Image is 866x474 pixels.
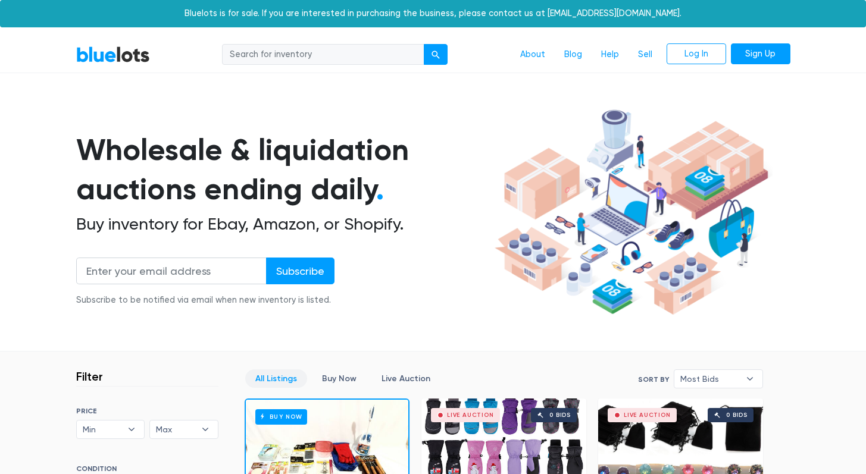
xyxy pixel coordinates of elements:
a: BlueLots [76,46,150,63]
label: Sort By [638,374,669,385]
span: . [376,171,384,207]
a: Sign Up [731,43,790,65]
h1: Wholesale & liquidation auctions ending daily [76,130,490,209]
div: Subscribe to be notified via email when new inventory is listed. [76,294,334,307]
a: Live Auction [371,369,440,388]
a: Blog [555,43,592,66]
b: ▾ [119,420,144,438]
b: ▾ [193,420,218,438]
a: Sell [629,43,662,66]
a: All Listings [245,369,307,388]
input: Search for inventory [222,44,424,65]
input: Enter your email address [76,258,267,284]
div: Live Auction [624,412,671,418]
img: hero-ee84e7d0318cb26816c560f6b4441b76977f77a177738b4e94f68c95b2b83dbb.png [490,104,773,321]
a: About [511,43,555,66]
div: 0 bids [726,412,748,418]
span: Most Bids [680,370,740,388]
h6: PRICE [76,407,218,415]
h2: Buy inventory for Ebay, Amazon, or Shopify. [76,214,490,234]
input: Subscribe [266,258,334,284]
span: Min [83,420,122,438]
div: 0 bids [549,412,571,418]
b: ▾ [737,370,762,388]
h3: Filter [76,369,103,384]
a: Buy Now [312,369,367,388]
a: Help [592,43,629,66]
span: Max [156,420,195,438]
div: Live Auction [447,412,494,418]
h6: Buy Now [255,409,307,424]
a: Log In [667,43,726,65]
